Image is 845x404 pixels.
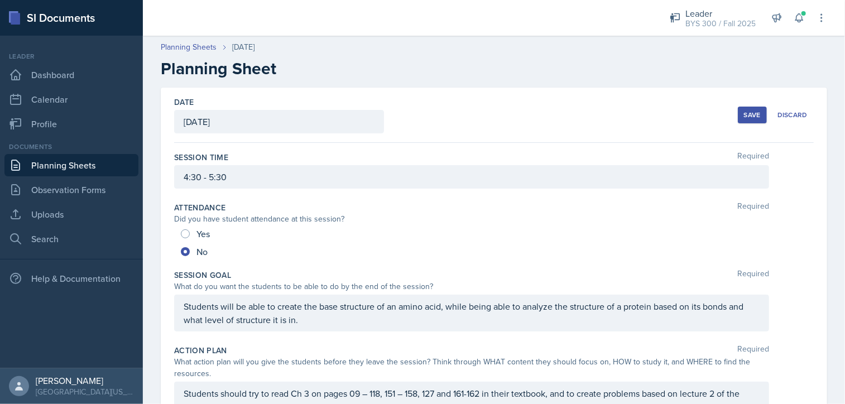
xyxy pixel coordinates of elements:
[174,345,227,356] label: Action Plan
[161,59,827,79] h2: Planning Sheet
[174,281,769,292] div: What do you want the students to be able to do by the end of the session?
[174,270,231,281] label: Session Goal
[4,267,138,290] div: Help & Documentation
[174,202,226,213] label: Attendance
[161,41,217,53] a: Planning Sheets
[232,41,255,53] div: [DATE]
[4,64,138,86] a: Dashboard
[174,356,769,379] div: What action plan will you give the students before they leave the session? Think through WHAT con...
[738,107,767,123] button: Save
[737,202,769,213] span: Required
[737,270,769,281] span: Required
[685,7,756,20] div: Leader
[771,107,814,123] button: Discard
[685,18,756,30] div: BYS 300 / Fall 2025
[4,179,138,201] a: Observation Forms
[744,110,761,119] div: Save
[184,300,760,326] p: Students will be able to create the base structure of an amino acid, while being able to analyze ...
[4,113,138,135] a: Profile
[174,213,769,225] div: Did you have student attendance at this session?
[196,228,210,239] span: Yes
[174,97,194,108] label: Date
[36,375,134,386] div: [PERSON_NAME]
[4,88,138,110] a: Calendar
[184,170,760,184] p: 4:30 - 5:30
[737,345,769,356] span: Required
[4,154,138,176] a: Planning Sheets
[4,142,138,152] div: Documents
[196,246,208,257] span: No
[4,228,138,250] a: Search
[174,152,228,163] label: Session Time
[737,152,769,163] span: Required
[777,110,808,119] div: Discard
[4,51,138,61] div: Leader
[36,386,134,397] div: [GEOGRAPHIC_DATA][US_STATE] in [GEOGRAPHIC_DATA]
[4,203,138,225] a: Uploads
